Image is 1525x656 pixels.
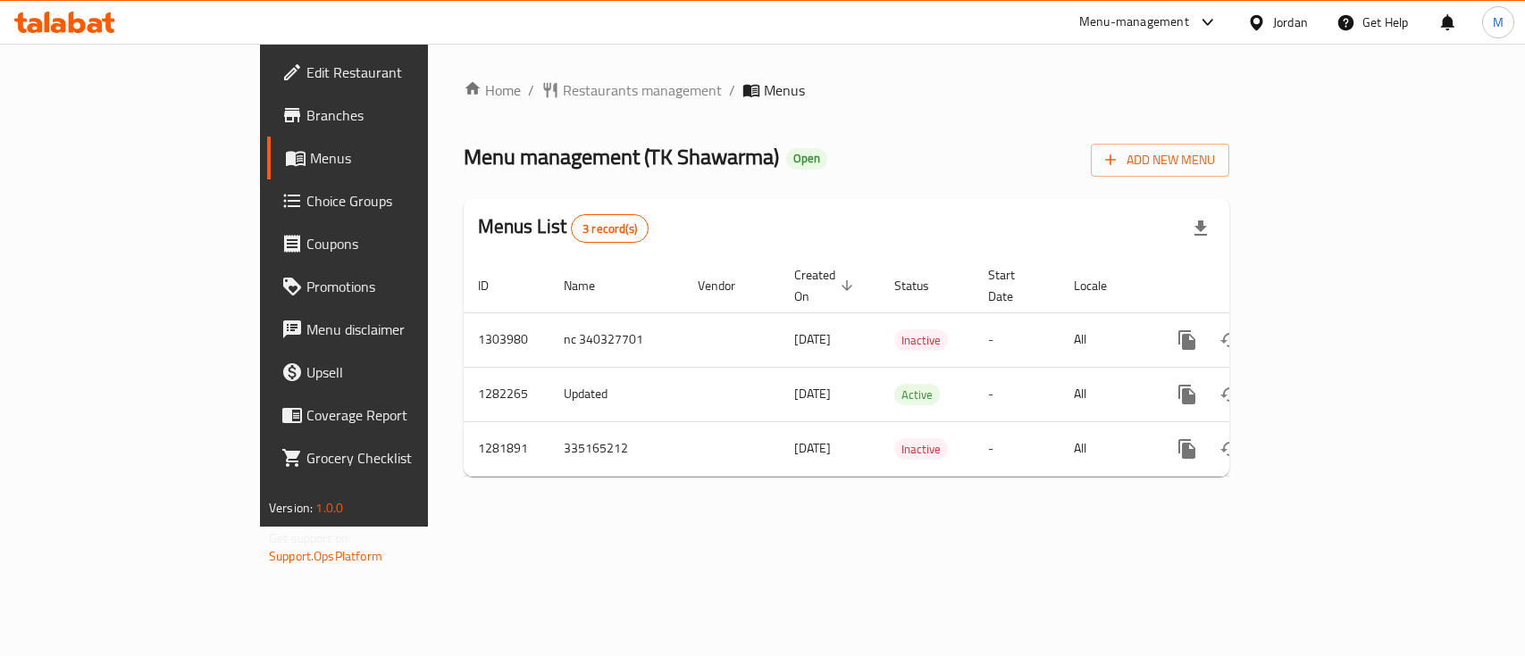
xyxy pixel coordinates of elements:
div: Active [894,384,940,405]
span: ID [478,275,512,296]
a: Choice Groups [267,179,515,222]
span: Edit Restaurant [306,62,500,83]
span: Menus [764,79,805,101]
span: Branches [306,104,500,126]
td: nc 340327701 [549,312,683,367]
span: Promotions [306,276,500,297]
table: enhanced table [464,259,1352,477]
span: Menu management ( TK Shawarma ) [464,137,779,177]
span: Created On [794,264,859,307]
span: Start Date [988,264,1038,307]
span: Coverage Report [306,404,500,426]
span: 3 record(s) [572,220,648,237]
button: more [1166,373,1209,416]
a: Grocery Checklist [267,436,515,479]
td: - [974,367,1060,421]
h2: Menus List [478,213,649,243]
button: Change Status [1209,428,1252,470]
span: Locale [1074,275,1130,296]
span: Get support on: [269,527,351,550]
span: Menus [310,147,500,169]
nav: breadcrumb [464,79,1229,101]
span: [DATE] [794,328,831,351]
button: more [1166,319,1209,361]
a: Promotions [267,265,515,308]
div: Open [786,148,827,170]
a: Menus [267,137,515,179]
span: Inactive [894,439,948,460]
span: [DATE] [794,382,831,405]
a: Branches [267,94,515,137]
div: Jordan [1273,12,1308,32]
span: Choice Groups [306,190,500,212]
td: 335165212 [549,421,683,476]
span: 1.0.0 [315,496,343,519]
span: M [1493,12,1504,32]
li: / [528,79,534,101]
span: Upsell [306,361,500,383]
td: Updated [549,367,683,421]
span: Name [564,275,618,296]
span: Menu disclaimer [306,319,500,340]
a: Edit Restaurant [267,51,515,94]
span: Active [894,385,940,405]
button: Change Status [1209,373,1252,416]
div: Export file [1179,207,1222,250]
a: Menu disclaimer [267,308,515,351]
span: Grocery Checklist [306,447,500,469]
span: Status [894,275,952,296]
span: [DATE] [794,436,831,460]
td: All [1060,421,1152,476]
span: Inactive [894,330,948,351]
div: Menu-management [1079,12,1189,33]
button: more [1166,428,1209,470]
a: Restaurants management [541,79,722,101]
td: - [974,312,1060,367]
li: / [729,79,735,101]
td: All [1060,367,1152,421]
span: Coupons [306,233,500,254]
a: Support.OpsPlatform [269,544,382,568]
span: Add New Menu [1105,149,1215,171]
a: Upsell [267,351,515,394]
span: Version: [269,496,313,519]
div: Total records count [571,214,649,243]
span: Open [786,151,827,166]
button: Add New Menu [1091,144,1229,177]
a: Coupons [267,222,515,265]
th: Actions [1152,259,1352,313]
span: Restaurants management [563,79,722,101]
span: Vendor [698,275,758,296]
a: Coverage Report [267,394,515,436]
td: All [1060,312,1152,367]
td: - [974,421,1060,476]
button: Change Status [1209,319,1252,361]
